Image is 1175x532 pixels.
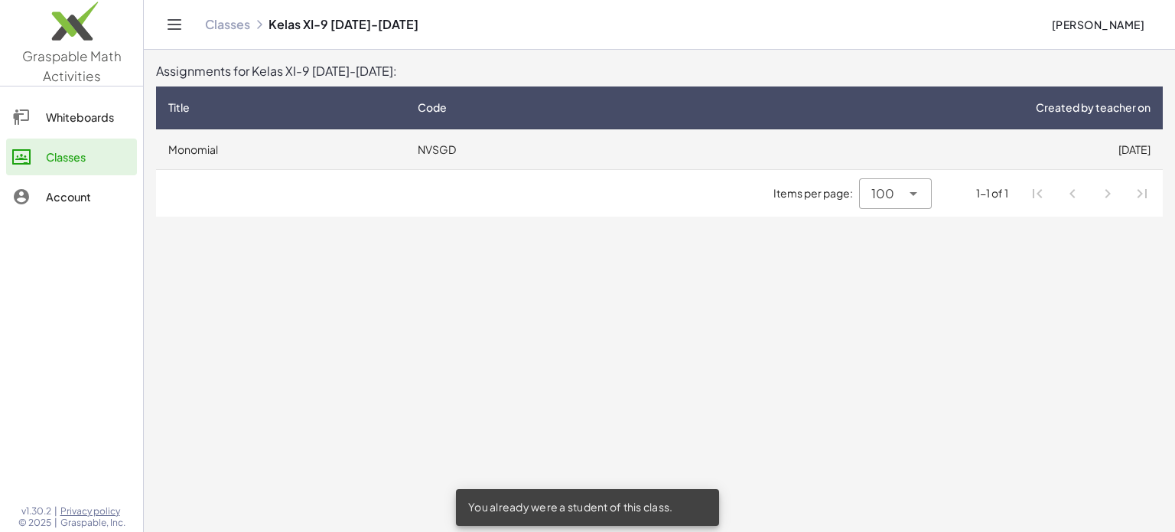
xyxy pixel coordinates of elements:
[54,505,57,517] span: |
[1051,18,1144,31] span: [PERSON_NAME]
[418,100,447,116] span: Code
[156,62,1163,80] div: Assignments for Kelas XI-9 [DATE]-[DATE]:
[46,108,131,126] div: Whiteboards
[1039,11,1157,38] button: [PERSON_NAME]
[156,129,405,169] td: Monomial
[773,185,859,201] span: Items per page:
[6,139,137,175] a: Classes
[976,185,1008,201] div: 1-1 of 1
[6,178,137,215] a: Account
[162,12,187,37] button: Toggle navigation
[46,188,131,206] div: Account
[60,505,125,517] a: Privacy policy
[205,17,250,32] a: Classes
[168,100,190,116] span: Title
[46,148,131,166] div: Classes
[60,517,125,529] span: Graspable, Inc.
[405,129,640,169] td: NVSGD
[640,129,1163,169] td: [DATE]
[54,517,57,529] span: |
[456,489,719,526] div: You already were a student of this class.
[1036,100,1151,116] span: Created by teacher on
[18,517,51,529] span: © 2025
[871,184,894,203] span: 100
[1020,176,1160,211] nav: Pagination Navigation
[21,505,51,517] span: v1.30.2
[22,47,122,84] span: Graspable Math Activities
[6,99,137,135] a: Whiteboards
